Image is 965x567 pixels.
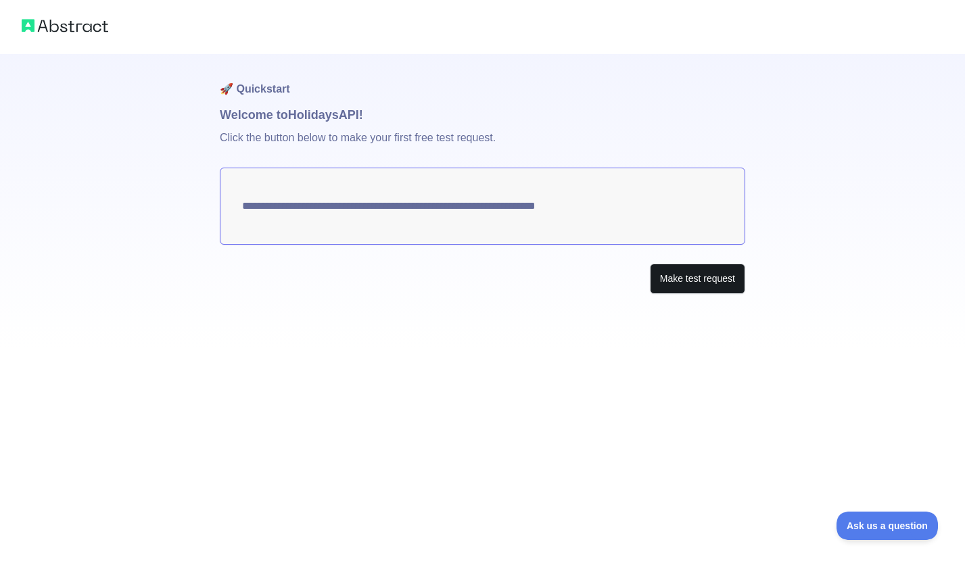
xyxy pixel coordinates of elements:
button: Make test request [650,264,745,294]
p: Click the button below to make your first free test request. [220,124,745,168]
h1: 🚀 Quickstart [220,54,745,105]
iframe: Toggle Customer Support [837,512,938,540]
img: Abstract logo [22,16,108,35]
h1: Welcome to Holidays API! [220,105,745,124]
